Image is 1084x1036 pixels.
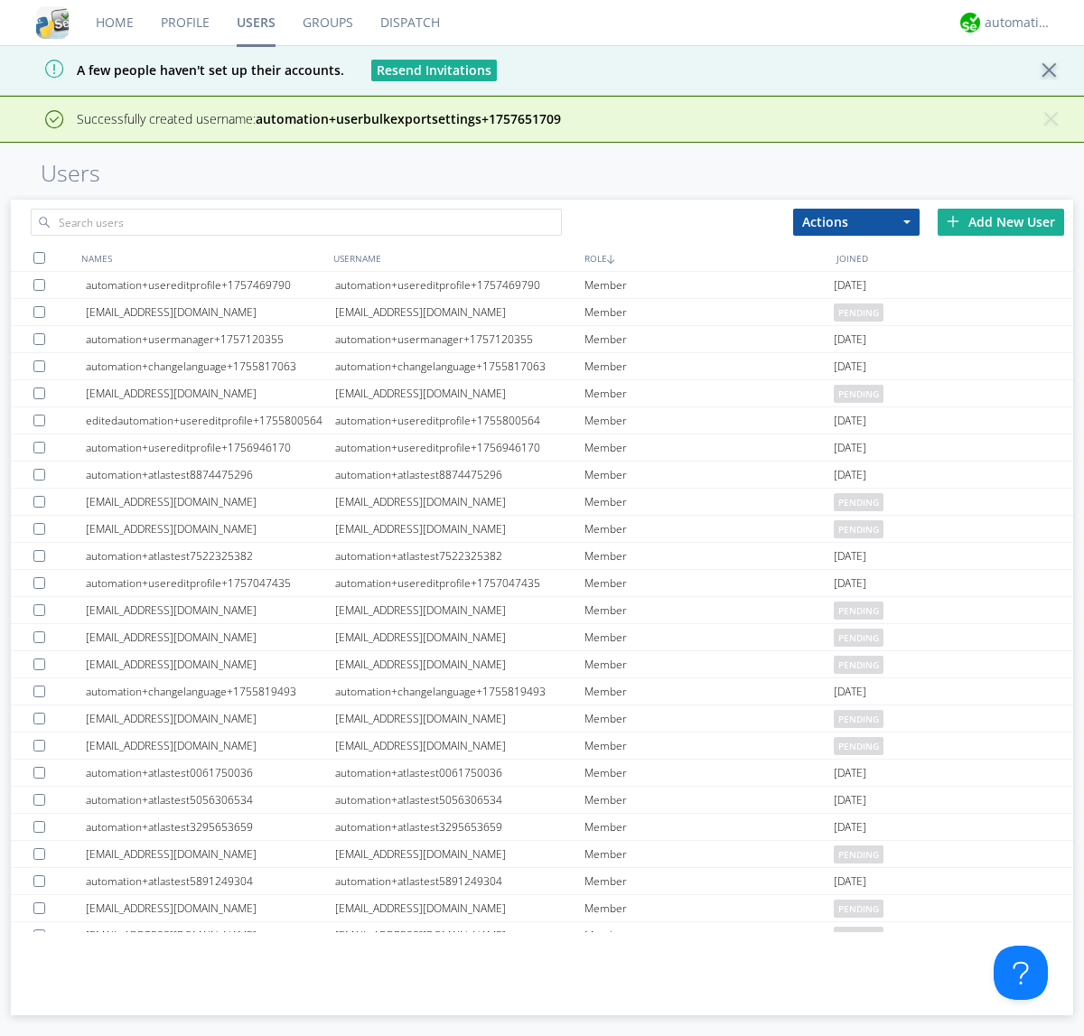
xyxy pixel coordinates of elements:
div: Member [584,570,834,596]
div: [EMAIL_ADDRESS][DOMAIN_NAME] [86,895,335,921]
div: automation+atlas [985,14,1052,32]
button: Resend Invitations [371,60,497,81]
div: Member [584,895,834,921]
div: automation+usermanager+1757120355 [335,326,584,352]
div: automation+atlastest7522325382 [335,543,584,569]
span: pending [834,900,883,918]
div: automation+atlastest5891249304 [335,868,584,894]
span: pending [834,927,883,945]
div: [EMAIL_ADDRESS][DOMAIN_NAME] [86,922,335,948]
a: editedautomation+usereditprofile+1755800564automation+usereditprofile+1755800564Member[DATE] [11,407,1073,434]
div: automation+atlastest7522325382 [86,543,335,569]
a: automation+usermanager+1757120355automation+usermanager+1757120355Member[DATE] [11,326,1073,353]
a: automation+usereditprofile+1757469790automation+usereditprofile+1757469790Member[DATE] [11,272,1073,299]
span: [DATE] [834,787,866,814]
div: [EMAIL_ADDRESS][DOMAIN_NAME] [86,489,335,515]
div: automation+atlastest0061750036 [335,760,584,786]
a: automation+atlastest7522325382automation+atlastest7522325382Member[DATE] [11,543,1073,570]
img: d2d01cd9b4174d08988066c6d424eccd [960,13,980,33]
div: [EMAIL_ADDRESS][DOMAIN_NAME] [335,624,584,650]
div: Member [584,353,834,379]
div: Member [584,760,834,786]
span: pending [834,845,883,863]
span: pending [834,385,883,403]
span: A few people haven't set up their accounts. [14,61,344,79]
div: [EMAIL_ADDRESS][DOMAIN_NAME] [86,380,335,406]
div: [EMAIL_ADDRESS][DOMAIN_NAME] [335,922,584,948]
button: Actions [793,209,920,236]
div: automation+atlastest5056306534 [335,787,584,813]
span: pending [834,520,883,538]
div: automation+changelanguage+1755817063 [335,353,584,379]
div: automation+atlastest5056306534 [86,787,335,813]
div: [EMAIL_ADDRESS][DOMAIN_NAME] [335,841,584,867]
span: pending [834,602,883,620]
img: cddb5a64eb264b2086981ab96f4c1ba7 [36,6,69,39]
div: automation+changelanguage+1755819493 [86,678,335,705]
a: [EMAIL_ADDRESS][DOMAIN_NAME][EMAIL_ADDRESS][DOMAIN_NAME]Memberpending [11,651,1073,678]
a: automation+changelanguage+1755819493automation+changelanguage+1755819493Member[DATE] [11,678,1073,705]
a: automation+atlastest0061750036automation+atlastest0061750036Member[DATE] [11,760,1073,787]
span: [DATE] [834,543,866,570]
div: Member [584,868,834,894]
div: Member [584,814,834,840]
span: pending [834,737,883,755]
div: Member [584,841,834,867]
div: [EMAIL_ADDRESS][DOMAIN_NAME] [335,651,584,677]
div: [EMAIL_ADDRESS][DOMAIN_NAME] [335,380,584,406]
div: [EMAIL_ADDRESS][DOMAIN_NAME] [86,624,335,650]
div: automation+atlastest5891249304 [86,868,335,894]
a: [EMAIL_ADDRESS][DOMAIN_NAME][EMAIL_ADDRESS][DOMAIN_NAME]Memberpending [11,597,1073,624]
div: Member [584,624,834,650]
div: [EMAIL_ADDRESS][DOMAIN_NAME] [86,733,335,759]
div: [EMAIL_ADDRESS][DOMAIN_NAME] [335,299,584,325]
div: Member [584,380,834,406]
span: [DATE] [834,326,866,353]
span: pending [834,629,883,647]
div: [EMAIL_ADDRESS][DOMAIN_NAME] [86,651,335,677]
a: [EMAIL_ADDRESS][DOMAIN_NAME][EMAIL_ADDRESS][DOMAIN_NAME]Memberpending [11,489,1073,516]
div: Member [584,543,834,569]
div: automation+usereditprofile+1756946170 [86,434,335,461]
div: automation+usereditprofile+1757047435 [86,570,335,596]
a: [EMAIL_ADDRESS][DOMAIN_NAME][EMAIL_ADDRESS][DOMAIN_NAME]Memberpending [11,733,1073,760]
div: Member [584,434,834,461]
a: [EMAIL_ADDRESS][DOMAIN_NAME][EMAIL_ADDRESS][DOMAIN_NAME]Memberpending [11,705,1073,733]
div: [EMAIL_ADDRESS][DOMAIN_NAME] [86,516,335,542]
span: pending [834,710,883,728]
span: Successfully created username: [77,110,561,127]
span: [DATE] [834,678,866,705]
span: [DATE] [834,868,866,895]
div: Member [584,272,834,298]
span: [DATE] [834,407,866,434]
div: Member [584,651,834,677]
div: editedautomation+usereditprofile+1755800564 [86,407,335,434]
div: Member [584,489,834,515]
a: automation+changelanguage+1755817063automation+changelanguage+1755817063Member[DATE] [11,353,1073,380]
div: [EMAIL_ADDRESS][DOMAIN_NAME] [335,705,584,732]
div: [EMAIL_ADDRESS][DOMAIN_NAME] [86,299,335,325]
div: automation+changelanguage+1755819493 [335,678,584,705]
div: [EMAIL_ADDRESS][DOMAIN_NAME] [335,733,584,759]
div: Member [584,462,834,488]
div: [EMAIL_ADDRESS][DOMAIN_NAME] [335,516,584,542]
iframe: Toggle Customer Support [994,946,1048,1000]
a: automation+atlastest8874475296automation+atlastest8874475296Member[DATE] [11,462,1073,489]
div: ROLE [580,245,832,271]
div: [EMAIL_ADDRESS][DOMAIN_NAME] [335,895,584,921]
div: [EMAIL_ADDRESS][DOMAIN_NAME] [335,597,584,623]
a: [EMAIL_ADDRESS][DOMAIN_NAME][EMAIL_ADDRESS][DOMAIN_NAME]Memberpending [11,624,1073,651]
span: [DATE] [834,570,866,597]
div: Member [584,787,834,813]
img: plus.svg [947,215,959,228]
div: [EMAIL_ADDRESS][DOMAIN_NAME] [335,489,584,515]
a: automation+usereditprofile+1756946170automation+usereditprofile+1756946170Member[DATE] [11,434,1073,462]
div: automation+atlastest0061750036 [86,760,335,786]
a: automation+atlastest5056306534automation+atlastest5056306534Member[DATE] [11,787,1073,814]
a: [EMAIL_ADDRESS][DOMAIN_NAME][EMAIL_ADDRESS][DOMAIN_NAME]Memberpending [11,922,1073,949]
div: NAMES [77,245,329,271]
div: Add New User [938,209,1064,236]
div: [EMAIL_ADDRESS][DOMAIN_NAME] [86,597,335,623]
a: automation+usereditprofile+1757047435automation+usereditprofile+1757047435Member[DATE] [11,570,1073,597]
div: automation+atlastest3295653659 [335,814,584,840]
